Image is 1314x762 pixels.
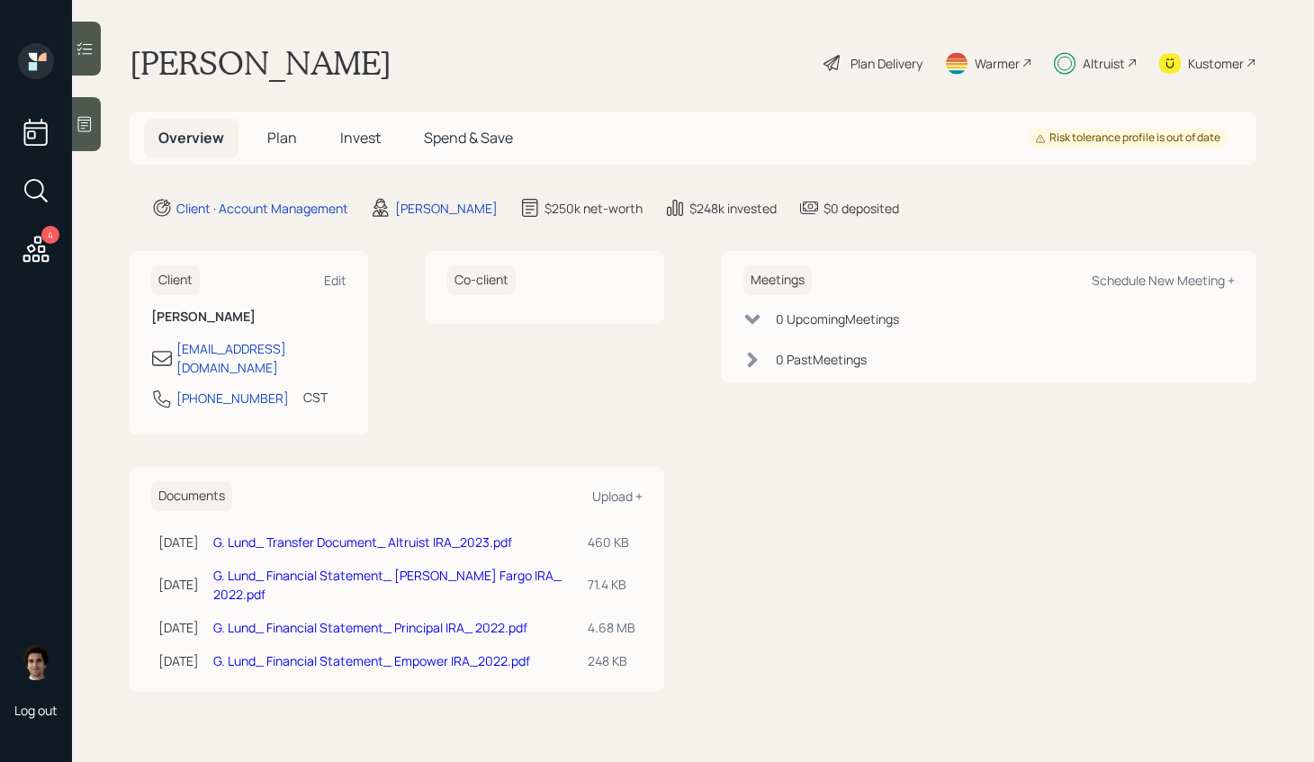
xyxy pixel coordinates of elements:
span: Plan [267,128,297,148]
a: G. Lund_ Transfer Document_ Altruist IRA_2023.pdf [213,533,512,551]
div: Upload + [592,488,643,505]
div: $248k invested [689,199,777,218]
div: Client · Account Management [176,199,348,218]
div: 460 KB [588,533,635,551]
div: 248 KB [588,651,635,670]
div: $0 deposited [823,199,899,218]
span: Invest [340,128,381,148]
div: Edit [324,272,346,289]
h6: Co-client [447,265,516,295]
a: G. Lund_ Financial Statement_ Empower IRA_2022.pdf [213,652,530,669]
div: Log out [14,702,58,719]
div: [PERSON_NAME] [395,199,498,218]
span: Spend & Save [424,128,513,148]
div: Schedule New Meeting + [1092,272,1235,289]
a: G. Lund_ Financial Statement_ [PERSON_NAME] Fargo IRA_ 2022.pdf [213,567,562,603]
div: [DATE] [158,618,199,637]
div: Risk tolerance profile is out of date [1035,130,1220,146]
div: $250k net-worth [544,199,643,218]
h6: Documents [151,481,232,511]
h6: Client [151,265,200,295]
div: 0 Upcoming Meeting s [776,309,899,328]
h6: Meetings [743,265,812,295]
div: Warmer [975,54,1020,73]
div: Kustomer [1188,54,1244,73]
div: Altruist [1083,54,1125,73]
div: Plan Delivery [850,54,922,73]
div: [DATE] [158,651,199,670]
img: harrison-schaefer-headshot-2.png [18,644,54,680]
div: 71.4 KB [588,575,635,594]
div: 4 [41,226,59,244]
div: [PHONE_NUMBER] [176,389,289,408]
h6: [PERSON_NAME] [151,309,346,325]
div: 0 Past Meeting s [776,350,867,369]
div: [DATE] [158,575,199,594]
a: G. Lund_ Financial Statement_ Principal IRA_ 2022.pdf [213,619,527,636]
div: 4.68 MB [588,618,635,637]
h1: [PERSON_NAME] [130,43,391,83]
span: Overview [158,128,224,148]
div: [DATE] [158,533,199,551]
div: CST [303,388,328,407]
div: [EMAIL_ADDRESS][DOMAIN_NAME] [176,339,346,377]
